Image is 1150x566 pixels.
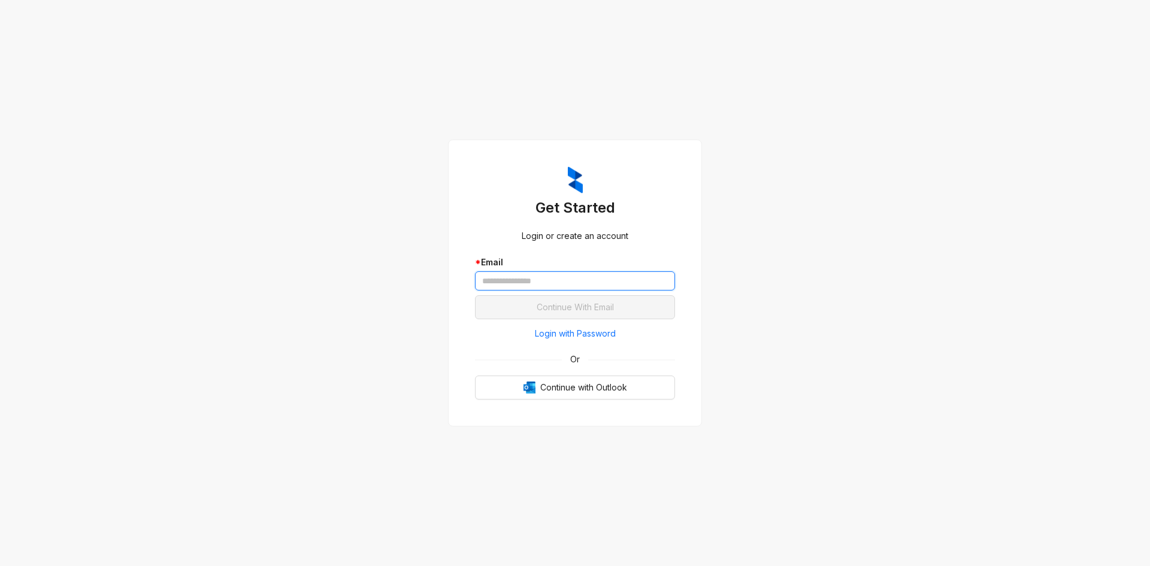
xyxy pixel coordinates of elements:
[475,324,675,343] button: Login with Password
[475,229,675,243] div: Login or create an account
[523,382,535,394] img: Outlook
[562,353,588,366] span: Or
[540,381,627,394] span: Continue with Outlook
[568,167,583,194] img: ZumaIcon
[475,376,675,399] button: OutlookContinue with Outlook
[475,256,675,269] div: Email
[535,327,616,340] span: Login with Password
[475,295,675,319] button: Continue With Email
[475,198,675,217] h3: Get Started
